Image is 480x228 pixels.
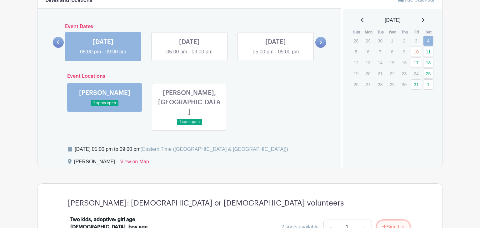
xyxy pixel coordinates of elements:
p: 7 [375,47,385,57]
th: Wed [387,29,399,35]
h4: [PERSON_NAME]: [DEMOGRAPHIC_DATA] or [DEMOGRAPHIC_DATA] volunteers [68,199,344,208]
p: 12 [351,58,361,67]
p: 3 [411,36,421,46]
p: 15 [387,58,397,67]
h6: Event Locations [62,73,317,79]
a: 17 [411,57,421,68]
div: [PERSON_NAME] [74,158,115,168]
p: 13 [363,58,373,67]
a: 1 [423,79,433,90]
span: [DATE] [385,17,400,24]
th: Fri [411,29,423,35]
span: (Eastern Time ([GEOGRAPHIC_DATA] & [GEOGRAPHIC_DATA])) [140,146,288,152]
div: [DATE] 05:00 pm to 09:00 pm [75,146,288,153]
a: View on Map [120,158,149,168]
p: 21 [375,69,385,78]
a: 11 [423,47,433,57]
p: 2 [399,36,409,46]
th: Mon [362,29,375,35]
p: 22 [387,69,397,78]
p: 28 [351,36,361,46]
p: 23 [399,69,409,78]
a: 4 [423,36,433,46]
p: 29 [363,36,373,46]
p: 14 [375,58,385,67]
p: 28 [375,80,385,89]
p: 8 [387,47,397,57]
p: 26 [351,80,361,89]
a: 25 [423,68,433,79]
p: 16 [399,58,409,67]
th: Sat [423,29,435,35]
th: Sun [351,29,363,35]
p: 6 [363,47,373,57]
a: 31 [411,79,421,90]
th: Thu [399,29,411,35]
p: 5 [351,47,361,57]
a: 18 [423,57,433,68]
th: Tue [375,29,387,35]
p: 9 [399,47,409,57]
h6: Event Dates [64,24,315,30]
p: 27 [363,80,373,89]
p: 20 [363,69,373,78]
a: 10 [411,47,421,57]
p: 19 [351,69,361,78]
p: 30 [375,36,385,46]
p: 24 [411,69,421,78]
p: 29 [387,80,397,89]
p: 30 [399,80,409,89]
p: 1 [387,36,397,46]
